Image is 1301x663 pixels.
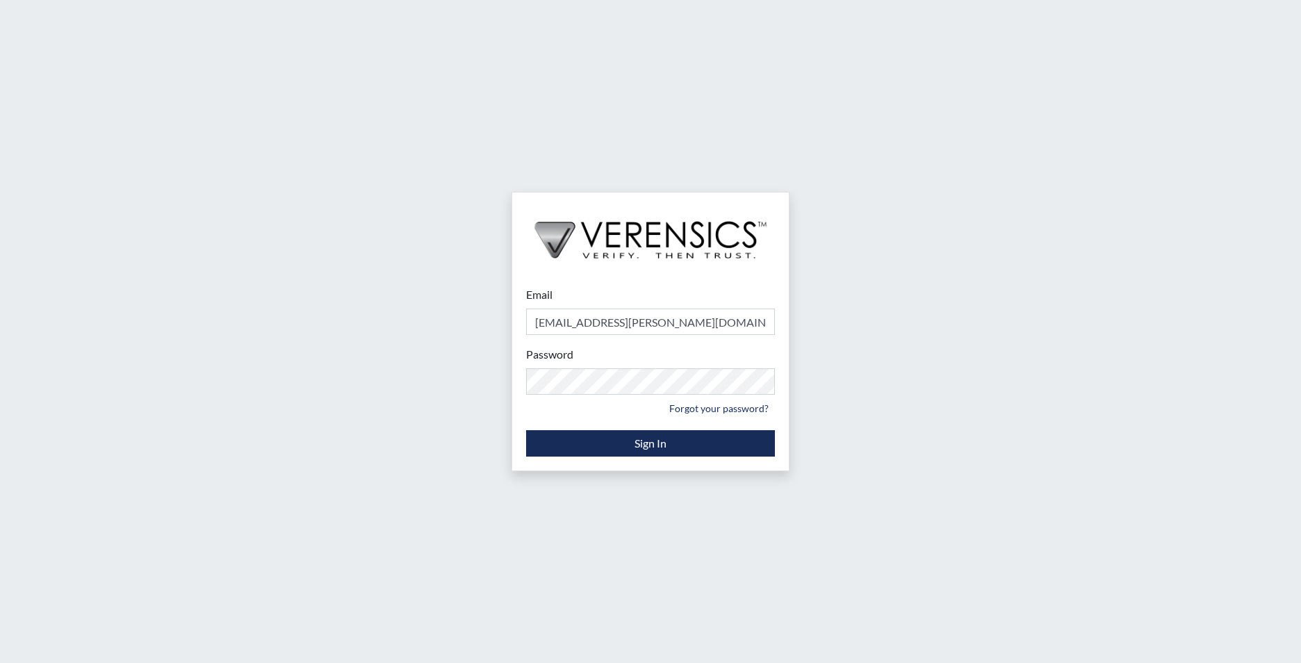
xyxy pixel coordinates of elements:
[526,346,573,363] label: Password
[512,193,789,273] img: logo-wide-black.2aad4157.png
[526,286,553,303] label: Email
[526,430,775,457] button: Sign In
[663,398,775,419] a: Forgot your password?
[526,309,775,335] input: Email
